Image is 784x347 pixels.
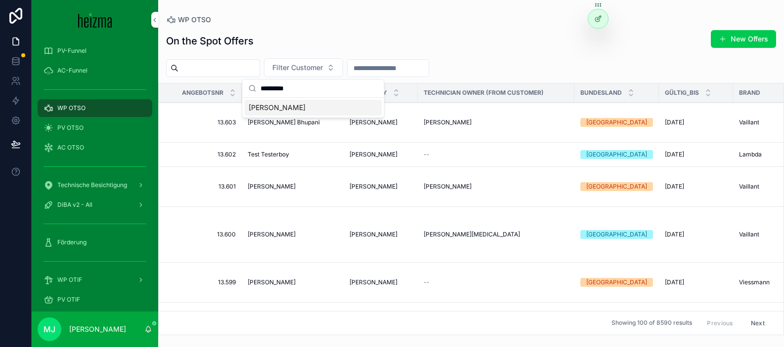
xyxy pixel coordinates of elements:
a: [DATE] [665,118,727,126]
div: [GEOGRAPHIC_DATA] [586,118,647,127]
span: -- [424,151,430,158]
a: WP OTSO [166,15,211,25]
a: [DATE] [665,151,727,158]
div: [GEOGRAPHIC_DATA] [586,230,647,239]
span: Vaillant [739,231,759,238]
a: Förderung [38,233,152,251]
span: Filter Customer [272,63,323,73]
span: Angebotsnr [182,89,223,97]
span: [PERSON_NAME] [248,278,296,286]
span: Showing 100 of 8590 results [611,319,692,327]
a: [DATE] [665,231,727,238]
span: Gültig_bis [665,89,699,97]
button: Next [744,315,772,331]
a: [PERSON_NAME] Bhupani [248,118,338,126]
span: PV-Funnel [57,47,87,55]
a: 13.602 [171,151,236,158]
a: WP OTIF [38,271,152,289]
span: [PERSON_NAME] [349,278,397,286]
a: 13.599 [171,278,236,286]
a: [DATE] [665,278,727,286]
button: Select Button [264,58,343,77]
a: [PERSON_NAME] [349,118,412,126]
a: PV OTSO [38,119,152,137]
a: Test Testerboy [248,151,338,158]
span: PV OTSO [57,124,84,132]
span: [DATE] [665,118,684,126]
span: [DATE] [665,278,684,286]
a: DiBA v2 - All [38,196,152,214]
a: [PERSON_NAME] [424,183,568,191]
span: Lambda [739,151,762,158]
a: Technische Besichtigung [38,176,152,194]
img: App logo [78,12,112,28]
a: [PERSON_NAME] [248,278,338,286]
span: [PERSON_NAME] Bhupani [248,118,320,126]
span: Brand [739,89,760,97]
span: [PERSON_NAME] [424,118,472,126]
div: [GEOGRAPHIC_DATA] [586,182,647,191]
span: [DATE] [665,151,684,158]
span: Viessmann [739,278,770,286]
div: [GEOGRAPHIC_DATA] [586,150,647,159]
span: PV OTIF [57,296,80,304]
a: -- [424,278,568,286]
a: PV-Funnel [38,42,152,60]
span: [PERSON_NAME][MEDICAL_DATA] [424,231,520,238]
span: AC OTSO [57,144,84,152]
a: [GEOGRAPHIC_DATA] [580,182,653,191]
a: [PERSON_NAME][MEDICAL_DATA] [424,231,568,238]
span: MJ [44,323,55,335]
a: 13.600 [171,231,236,238]
a: WP OTSO [38,99,152,117]
span: DiBA v2 - All [57,201,92,209]
p: [PERSON_NAME] [69,324,126,334]
span: [PERSON_NAME] [349,151,397,158]
a: [PERSON_NAME] [349,231,412,238]
span: [DATE] [665,183,684,191]
span: [PERSON_NAME] [424,183,472,191]
a: -- [424,151,568,158]
a: [GEOGRAPHIC_DATA] [580,230,653,239]
span: Bundesland [580,89,622,97]
span: Vaillant [739,118,759,126]
span: WP OTSO [178,15,211,25]
a: 13.601 [171,183,236,191]
div: scrollable content [32,39,158,311]
span: WP OTSO [57,104,86,112]
span: Förderung [57,238,87,246]
span: Vaillant [739,183,759,191]
h1: On the Spot Offers [166,34,254,48]
span: [PERSON_NAME] [249,103,305,113]
span: -- [424,278,430,286]
div: Suggestions [243,98,384,117]
span: Test Testerboy [248,151,289,158]
a: [PERSON_NAME] [349,183,412,191]
a: [PERSON_NAME] [248,183,338,191]
span: Technician Owner (from customer) [424,89,544,97]
a: [GEOGRAPHIC_DATA] [580,150,653,159]
span: [DATE] [665,231,684,238]
button: New Offers [711,30,776,48]
span: AC-Funnel [57,67,87,75]
span: [PERSON_NAME] [248,231,296,238]
a: [DATE] [665,183,727,191]
a: PV OTIF [38,291,152,308]
a: [PERSON_NAME] [248,231,338,238]
a: [PERSON_NAME] [349,278,412,286]
span: [PERSON_NAME] [349,231,397,238]
span: [PERSON_NAME] [248,183,296,191]
span: WP OTIF [57,276,82,284]
a: AC-Funnel [38,62,152,79]
a: 13.603 [171,118,236,126]
span: Technische Besichtigung [57,181,127,189]
a: AC OTSO [38,139,152,156]
a: [GEOGRAPHIC_DATA] [580,278,653,287]
a: [PERSON_NAME] [349,151,412,158]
